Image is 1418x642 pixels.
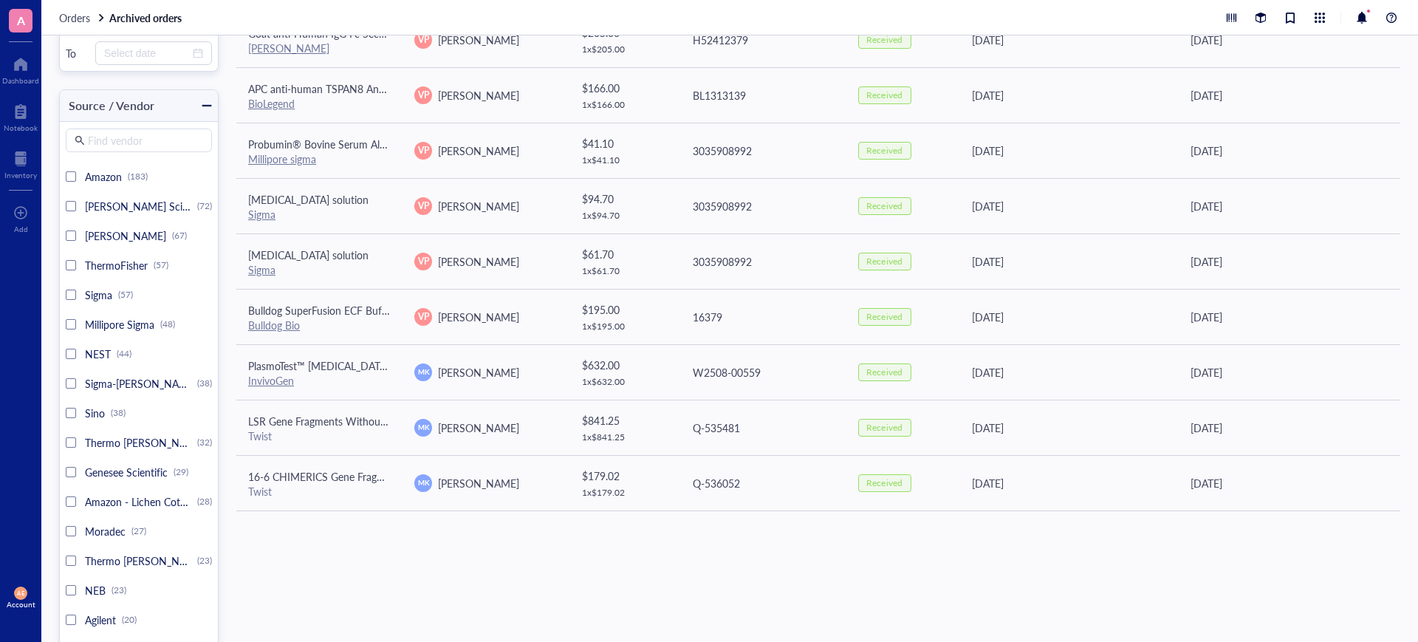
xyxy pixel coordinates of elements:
[60,95,154,116] div: Source / Vendor
[248,41,329,55] a: [PERSON_NAME]
[582,135,668,151] div: $ 41.10
[197,555,212,567] div: (23)
[85,465,168,479] span: Genesee Scientific
[438,254,519,269] span: [PERSON_NAME]
[248,262,275,277] a: Sigma
[1191,87,1388,103] div: [DATE]
[418,33,429,47] span: VP
[85,287,112,302] span: Sigma
[972,198,1167,214] div: [DATE]
[972,420,1167,436] div: [DATE]
[1191,475,1388,491] div: [DATE]
[582,99,668,111] div: 1 x $ 166.00
[693,364,834,380] div: W2508-00559
[248,485,391,498] div: Twist
[248,151,316,166] a: Millipore sigma
[438,199,519,214] span: [PERSON_NAME]
[582,265,668,277] div: 1 x $ 61.70
[85,435,205,450] span: Thermo [PERSON_NAME]
[109,11,185,24] a: Archived orders
[118,289,133,301] div: (57)
[679,233,846,289] td: 3035908992
[4,123,38,132] div: Notebook
[7,600,35,609] div: Account
[679,67,846,123] td: BL1313139
[582,154,668,166] div: 1 x $ 41.10
[85,317,154,332] span: Millipore Sigma
[438,420,519,435] span: [PERSON_NAME]
[1191,253,1388,270] div: [DATE]
[248,358,518,373] span: PlasmoTest™ [MEDICAL_DATA] contamination detection kit
[85,553,249,568] span: Thermo [PERSON_NAME] Scientific
[866,366,902,378] div: Received
[679,123,846,178] td: 3035908992
[418,255,429,268] span: VP
[59,11,106,24] a: Orders
[693,420,834,436] div: Q-535481
[582,412,668,428] div: $ 841.25
[693,309,834,325] div: 16379
[248,469,532,484] span: 16-6 CHIMERICS Gene Fragments Without Adapters (2 items)
[582,246,668,262] div: $ 61.70
[438,476,519,491] span: [PERSON_NAME]
[582,191,668,207] div: $ 94.70
[248,81,408,96] span: APC anti-human TSPAN8 Antibody
[438,310,519,324] span: [PERSON_NAME]
[17,590,24,596] span: AE
[128,171,148,182] div: (183)
[1191,198,1388,214] div: [DATE]
[85,376,197,391] span: Sigma-[PERSON_NAME]
[679,178,846,233] td: 3035908992
[438,365,519,380] span: [PERSON_NAME]
[693,143,834,159] div: 3035908992
[85,346,111,361] span: NEST
[111,407,126,419] div: (38)
[693,253,834,270] div: 3035908992
[1191,364,1388,380] div: [DATE]
[679,400,846,455] td: Q-535481
[582,357,668,373] div: $ 632.00
[1191,309,1388,325] div: [DATE]
[248,26,480,41] span: Goat anti-Human IgG Fc Secondary Antibody, HRP
[679,12,846,67] td: H52412379
[1191,420,1388,436] div: [DATE]
[582,468,668,484] div: $ 179.02
[866,200,902,212] div: Received
[4,100,38,132] a: Notebook
[85,258,148,273] span: ThermoFisher
[693,32,834,48] div: H52412379
[85,524,126,539] span: Moradec
[582,301,668,318] div: $ 195.00
[59,10,90,25] span: Orders
[972,143,1167,159] div: [DATE]
[197,200,212,212] div: (72)
[85,199,210,214] span: [PERSON_NAME] Scientific
[174,466,188,478] div: (29)
[248,96,295,111] a: BioLegend
[693,198,834,214] div: 3035908992
[438,143,519,158] span: [PERSON_NAME]
[248,247,369,262] span: [MEDICAL_DATA] solution
[693,87,834,103] div: BL1313139
[418,477,429,488] span: MK
[418,366,429,377] span: MK
[679,455,846,510] td: Q-536052
[172,230,187,242] div: (67)
[418,144,429,157] span: VP
[972,32,1167,48] div: [DATE]
[248,373,294,388] a: InvivoGen
[85,612,116,627] span: Agilent
[679,289,846,344] td: 16379
[582,376,668,388] div: 1 x $ 632.00
[248,429,391,443] div: Twist
[85,583,106,598] span: NEB
[2,76,39,85] div: Dashboard
[104,45,190,61] input: Select date
[122,614,137,626] div: (20)
[14,225,28,233] div: Add
[972,475,1167,491] div: [DATE]
[438,33,519,47] span: [PERSON_NAME]
[693,475,834,491] div: Q-536052
[117,348,131,360] div: (44)
[866,89,902,101] div: Received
